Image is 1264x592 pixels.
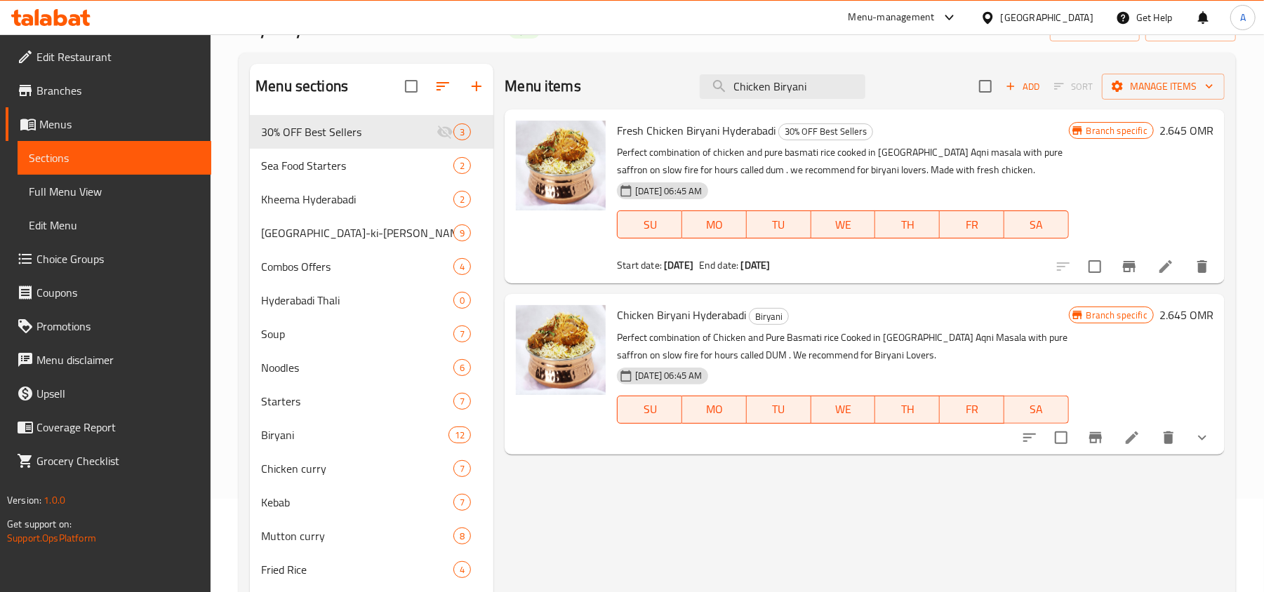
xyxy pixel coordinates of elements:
div: Kebab7 [250,485,493,519]
button: Manage items [1102,74,1225,100]
div: [GEOGRAPHIC_DATA] [1001,10,1093,25]
span: Branches [36,82,200,99]
span: [DATE] 06:45 AM [630,369,707,382]
span: Select to update [1080,252,1110,281]
span: 3 [454,126,470,139]
span: 6 [454,361,470,375]
span: Sections [29,149,200,166]
img: Chicken Biryani Hyderabadi [516,305,606,395]
span: End date: [699,256,738,274]
div: items [453,191,471,208]
button: SU [617,396,682,424]
div: items [453,224,471,241]
div: Sea Food Starters2 [250,149,493,182]
a: Upsell [6,377,211,410]
span: 2 [454,193,470,206]
span: Add item [1000,76,1045,97]
span: MO [688,215,741,235]
span: Edit Menu [29,217,200,234]
div: Hyderabadi Thali [261,292,453,309]
div: items [453,460,471,477]
span: TU [752,399,806,419]
a: Edit Restaurant [6,40,211,74]
span: Select section [971,72,1000,101]
div: 30% OFF Best Sellers3 [250,115,493,149]
b: [DATE] [741,256,771,274]
span: Coverage Report [36,419,200,436]
div: Biryani12 [250,418,493,452]
a: Full Menu View [18,175,211,208]
button: WE [811,396,876,424]
span: Manage items [1113,78,1213,95]
div: Hyderabad-ki-Shaan [261,224,453,241]
a: Menu disclaimer [6,343,211,377]
a: Support.OpsPlatform [7,529,96,547]
div: items [453,258,471,275]
div: items [453,325,471,342]
span: TH [881,399,934,419]
span: 4 [454,563,470,577]
div: Starters7 [250,384,493,418]
div: Chicken curry7 [250,452,493,485]
h6: 2.645 OMR [1159,305,1213,325]
span: Sort sections [426,69,460,103]
button: FR [940,396,1004,424]
svg: Inactive section [437,123,453,140]
span: Chicken Biryani Hyderabadi [617,304,746,325]
span: Mutton curry [261,527,453,544]
div: items [453,393,471,410]
span: Promotions [36,318,200,335]
span: SU [623,399,677,419]
button: delete [1152,421,1185,455]
a: Menus [6,107,211,141]
span: [GEOGRAPHIC_DATA]-ki-[PERSON_NAME] [261,224,453,241]
a: Branches [6,74,211,107]
span: Soup [261,325,453,342]
div: items [453,494,471,511]
button: WE [811,210,876,238]
a: Choice Groups [6,242,211,276]
span: Fried Rice [261,561,453,578]
b: [DATE] [664,256,693,274]
div: Soup7 [250,317,493,351]
span: SA [1010,399,1063,419]
span: Start date: [617,256,662,274]
button: Add [1000,76,1045,97]
p: Perfect combination of Chicken and Pure Basmati rice Cooked in [GEOGRAPHIC_DATA] Aqni Masala with... [617,329,1068,364]
span: 9 [454,227,470,240]
a: Coupons [6,276,211,309]
span: Starters [261,393,453,410]
div: Combos Offers4 [250,250,493,283]
button: sort-choices [1013,421,1046,455]
a: Edit menu item [1157,258,1174,275]
span: Grocery Checklist [36,452,200,469]
div: Menu-management [849,9,935,26]
span: TU [752,215,806,235]
span: Select all sections [397,72,426,101]
span: Edit Restaurant [36,48,200,65]
button: MO [682,210,747,238]
button: TH [875,396,940,424]
span: Kheema Hyderabadi [261,191,453,208]
span: WE [817,215,870,235]
span: Chicken curry [261,460,453,477]
button: SA [1004,396,1069,424]
a: Edit Menu [18,208,211,242]
span: Choice Groups [36,250,200,267]
div: Kheema Hyderabadi2 [250,182,493,216]
span: Kebab [261,494,453,511]
button: show more [1185,421,1219,455]
div: Hyderabadi Thali0 [250,283,493,317]
div: Noodles6 [250,351,493,384]
span: Select to update [1046,423,1076,452]
span: 7 [454,496,470,509]
span: Menus [39,116,200,133]
span: Biryani [261,426,448,443]
span: Menu disclaimer [36,351,200,368]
